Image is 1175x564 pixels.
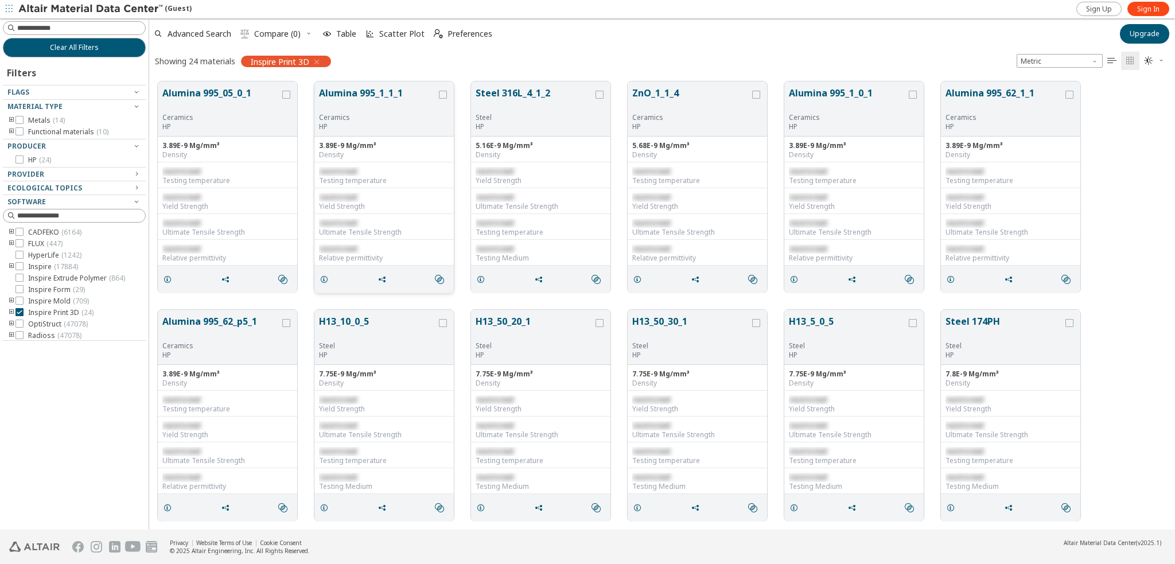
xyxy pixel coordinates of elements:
[476,456,606,465] div: Testing temperature
[476,228,606,237] div: Testing temperature
[946,176,1076,185] div: Testing temperature
[632,456,762,465] div: Testing temperature
[1130,29,1160,38] span: Upgrade
[379,30,425,38] span: Scatter Plot
[109,273,125,283] span: ( 864 )
[254,30,301,38] span: Compare (0)
[789,472,827,482] span: restricted
[170,547,310,555] div: © 2025 Altair Engineering, Inc. All Rights Reserved.
[319,482,449,491] div: Testing Medium
[319,244,357,254] span: restricted
[900,496,924,519] button: Similar search
[162,421,200,430] span: restricted
[789,404,919,414] div: Yield Strength
[476,192,513,202] span: restricted
[946,456,1076,465] div: Testing temperature
[743,496,767,519] button: Similar search
[632,192,670,202] span: restricted
[162,404,293,414] div: Testing temperature
[96,127,108,137] span: ( 10 )
[28,308,94,317] span: Inspire Print 3D
[946,141,1076,150] div: 3.89E-9 Mg/mm³
[3,85,146,99] button: Flags
[784,268,808,291] button: Details
[162,86,280,113] button: Alumina 995_05_0_1
[1086,5,1112,14] span: Sign Up
[1126,56,1135,65] i: 
[946,218,983,228] span: restricted
[632,430,762,439] div: Ultimate Tensile Strength
[632,379,762,388] div: Density
[319,369,449,379] div: 7.75E-9 Mg/mm³
[3,57,42,85] div: Filters
[149,73,1175,530] div: grid
[430,268,454,291] button: Similar search
[434,29,443,38] i: 
[28,251,81,260] span: HyperLife
[18,3,165,15] img: Altair Material Data Center
[999,496,1023,519] button: Share
[3,168,146,181] button: Provider
[1056,268,1080,291] button: Similar search
[64,319,88,329] span: ( 47078 )
[529,268,553,291] button: Share
[7,308,15,317] i: toogle group
[748,275,757,284] i: 
[54,262,78,271] span: ( 17884 )
[7,297,15,306] i: toogle group
[158,496,182,519] button: Details
[632,166,670,176] span: restricted
[946,314,1063,341] button: Steel 174PH
[1056,496,1080,519] button: Similar search
[1139,52,1169,70] button: Theme
[632,314,750,341] button: H13_50_30_1
[162,254,293,263] div: Relative permittivity
[471,268,495,291] button: Details
[789,456,919,465] div: Testing temperature
[1061,503,1071,512] i: 
[3,38,146,57] button: Clear All Filters
[53,115,65,125] span: ( 14 )
[158,268,182,291] button: Details
[789,166,827,176] span: restricted
[7,197,46,207] span: Software
[7,87,29,97] span: Flags
[7,102,63,111] span: Material Type
[789,254,919,263] div: Relative permittivity
[946,244,983,254] span: restricted
[3,181,146,195] button: Ecological Topics
[9,542,60,552] img: Altair Engineering
[319,421,357,430] span: restricted
[946,446,983,456] span: restricted
[632,176,762,185] div: Testing temperature
[1076,2,1122,16] a: Sign Up
[7,183,82,193] span: Ecological Topics
[73,296,89,306] span: ( 709 )
[319,404,449,414] div: Yield Strength
[170,539,188,547] a: Privacy
[430,496,454,519] button: Similar search
[592,503,601,512] i: 
[946,369,1076,379] div: 7.8E-9 Mg/mm³
[789,369,919,379] div: 7.75E-9 Mg/mm³
[632,341,750,351] div: Steel
[7,228,15,237] i: toogle group
[471,496,495,519] button: Details
[628,268,652,291] button: Details
[476,122,593,131] p: HP
[81,308,94,317] span: ( 24 )
[28,155,51,165] span: HP
[632,86,750,113] button: ZnO_1_1_4
[28,297,89,306] span: Inspire Mold
[28,274,125,283] span: Inspire Extrude Polymer
[476,86,593,113] button: Steel 316L_4_1_2
[319,314,437,341] button: H13_10_0_5
[448,30,492,38] span: Preferences
[7,169,44,179] span: Provider
[789,421,827,430] span: restricted
[628,496,652,519] button: Details
[789,430,919,439] div: Ultimate Tensile Strength
[319,166,357,176] span: restricted
[789,314,906,341] button: H13_5_0_5
[632,446,670,456] span: restricted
